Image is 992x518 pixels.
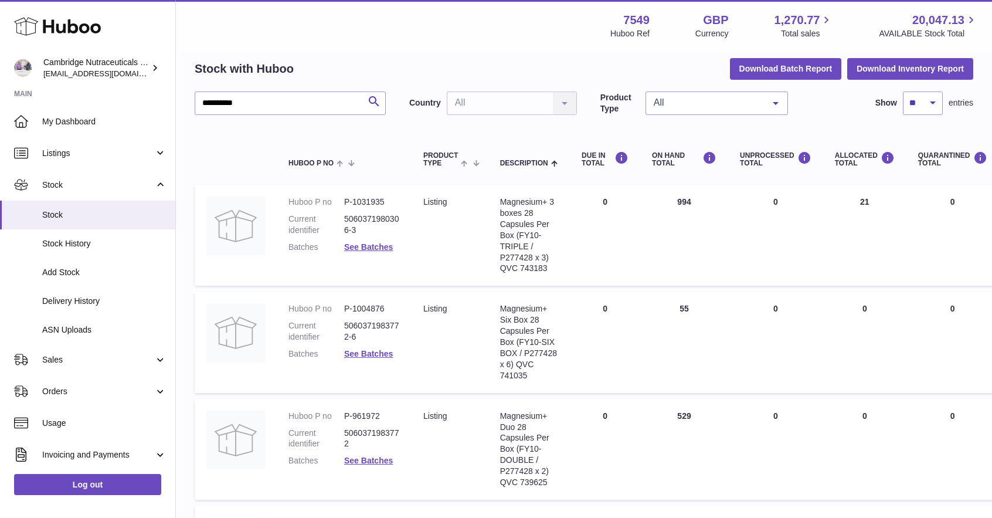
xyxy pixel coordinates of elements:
[288,455,344,466] dt: Batches
[409,97,441,109] label: Country
[288,428,344,450] dt: Current identifier
[623,12,650,28] strong: 7549
[344,411,400,422] dd: P-961972
[774,12,820,28] span: 1,270.77
[703,12,728,28] strong: GBP
[600,92,640,114] label: Product Type
[42,209,167,221] span: Stock
[14,59,32,77] img: qvc@camnutra.com
[950,197,955,206] span: 0
[879,28,978,39] span: AVAILABLE Stock Total
[500,303,558,381] div: Magnesium+ Six Box 28 Capsules Per Box (FY10-SIX BOX / P277428 x 6) QVC 741035
[847,58,973,79] button: Download Inventory Report
[344,320,400,343] dd: 5060371983772-6
[42,386,154,397] span: Orders
[695,28,729,39] div: Currency
[288,160,334,167] span: Huboo P no
[206,411,265,469] img: product image
[423,197,447,206] span: listing
[500,160,548,167] span: Description
[570,399,640,500] td: 0
[43,69,172,78] span: [EMAIL_ADDRESS][DOMAIN_NAME]
[42,267,167,278] span: Add Stock
[728,185,823,286] td: 0
[823,399,906,500] td: 0
[912,12,964,28] span: 20,047.13
[835,151,895,167] div: ALLOCATED Total
[288,320,344,343] dt: Current identifier
[582,151,629,167] div: DUE IN TOTAL
[288,197,344,208] dt: Huboo P no
[42,324,167,336] span: ASN Uploads
[344,456,393,465] a: See Batches
[640,399,728,500] td: 529
[42,116,167,127] span: My Dashboard
[950,304,955,313] span: 0
[344,349,393,358] a: See Batches
[206,197,265,255] img: product image
[43,57,149,79] div: Cambridge Nutraceuticals Ltd
[640,185,728,286] td: 994
[288,411,344,422] dt: Huboo P no
[879,12,978,39] a: 20,047.13 AVAILABLE Stock Total
[610,28,650,39] div: Huboo Ref
[651,97,764,109] span: All
[652,151,716,167] div: ON HAND Total
[728,399,823,500] td: 0
[288,214,344,236] dt: Current identifier
[288,348,344,360] dt: Batches
[288,303,344,314] dt: Huboo P no
[206,303,265,362] img: product image
[423,304,447,313] span: listing
[344,428,400,450] dd: 5060371983772
[740,151,811,167] div: UNPROCESSED Total
[500,411,558,488] div: Magnesium+ Duo 28 Capsules Per Box (FY10-DOUBLE / P277428 x 2) QVC 739625
[14,474,161,495] a: Log out
[344,242,393,252] a: See Batches
[949,97,973,109] span: entries
[42,418,167,429] span: Usage
[570,185,640,286] td: 0
[344,303,400,314] dd: P-1004876
[875,97,897,109] label: Show
[918,151,987,167] div: QUARANTINED Total
[774,12,834,39] a: 1,270.77 Total sales
[42,296,167,307] span: Delivery History
[42,238,167,249] span: Stock History
[823,185,906,286] td: 21
[288,242,344,253] dt: Batches
[950,411,955,421] span: 0
[195,61,294,77] h2: Stock with Huboo
[728,292,823,392] td: 0
[344,214,400,236] dd: 5060371980306-3
[781,28,833,39] span: Total sales
[823,292,906,392] td: 0
[42,148,154,159] span: Listings
[570,292,640,392] td: 0
[640,292,728,392] td: 55
[730,58,842,79] button: Download Batch Report
[423,152,458,167] span: Product Type
[42,180,154,191] span: Stock
[42,449,154,461] span: Invoicing and Payments
[344,197,400,208] dd: P-1031935
[42,354,154,365] span: Sales
[500,197,558,274] div: Magnesium + 3 boxes 28 Capsules Per Box (FY10-TRIPLE / P277428 x 3) QVC 743183
[423,411,447,421] span: listing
